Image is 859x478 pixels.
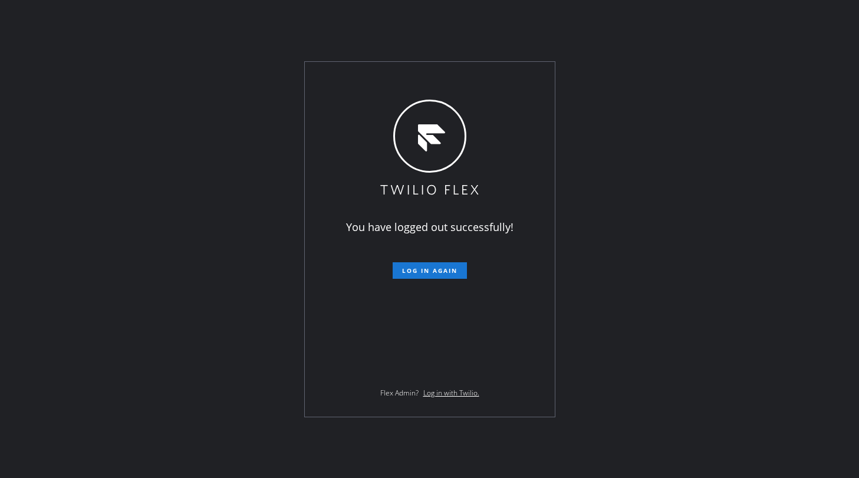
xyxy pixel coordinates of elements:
[380,388,419,398] span: Flex Admin?
[402,266,458,275] span: Log in again
[393,262,467,279] button: Log in again
[346,220,514,234] span: You have logged out successfully!
[423,388,479,398] a: Log in with Twilio.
